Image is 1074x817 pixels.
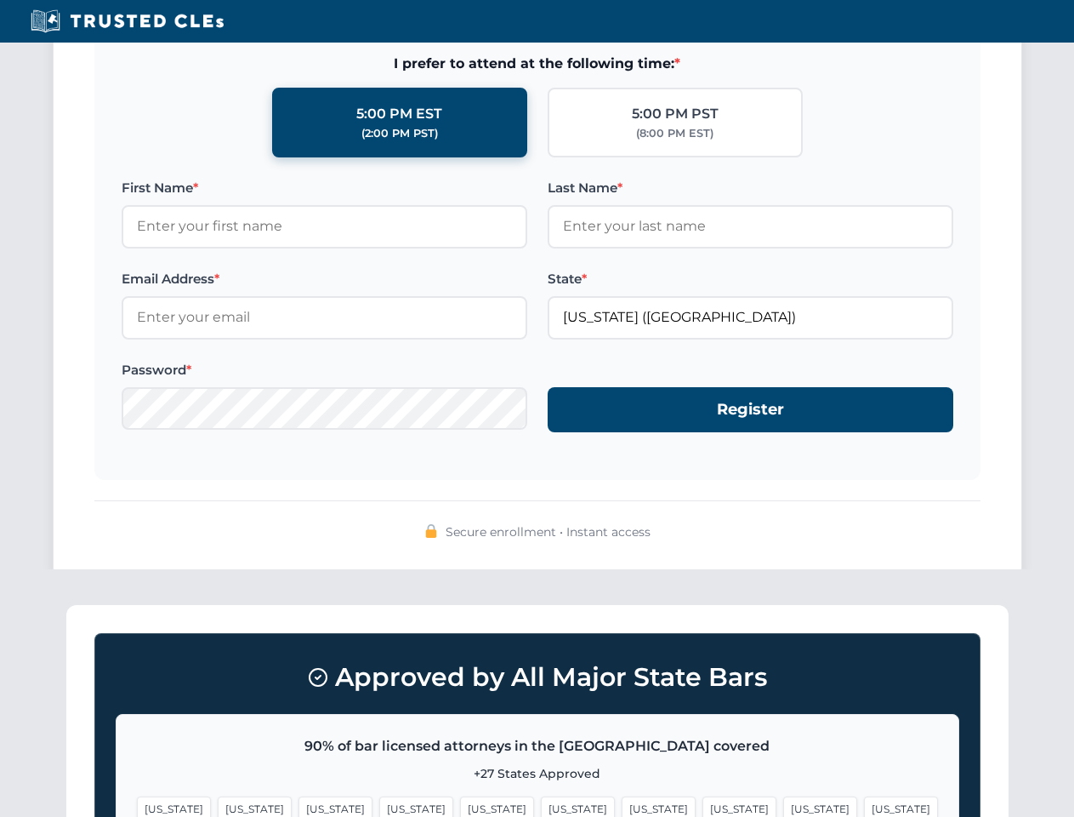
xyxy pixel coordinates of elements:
[548,269,953,289] label: State
[122,269,527,289] label: Email Address
[122,296,527,339] input: Enter your email
[548,178,953,198] label: Last Name
[356,103,442,125] div: 5:00 PM EST
[137,764,938,783] p: +27 States Approved
[122,205,527,248] input: Enter your first name
[548,205,953,248] input: Enter your last name
[137,735,938,757] p: 90% of bar licensed attorneys in the [GEOGRAPHIC_DATA] covered
[116,654,959,700] h3: Approved by All Major State Bars
[548,296,953,339] input: Florida (FL)
[446,523,651,541] span: Secure enrollment • Instant access
[122,178,527,198] label: First Name
[424,524,438,538] img: 🔒
[361,125,438,142] div: (2:00 PM PST)
[26,9,229,34] img: Trusted CLEs
[632,103,719,125] div: 5:00 PM PST
[122,360,527,380] label: Password
[636,125,713,142] div: (8:00 PM EST)
[122,53,953,75] span: I prefer to attend at the following time:
[548,387,953,432] button: Register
